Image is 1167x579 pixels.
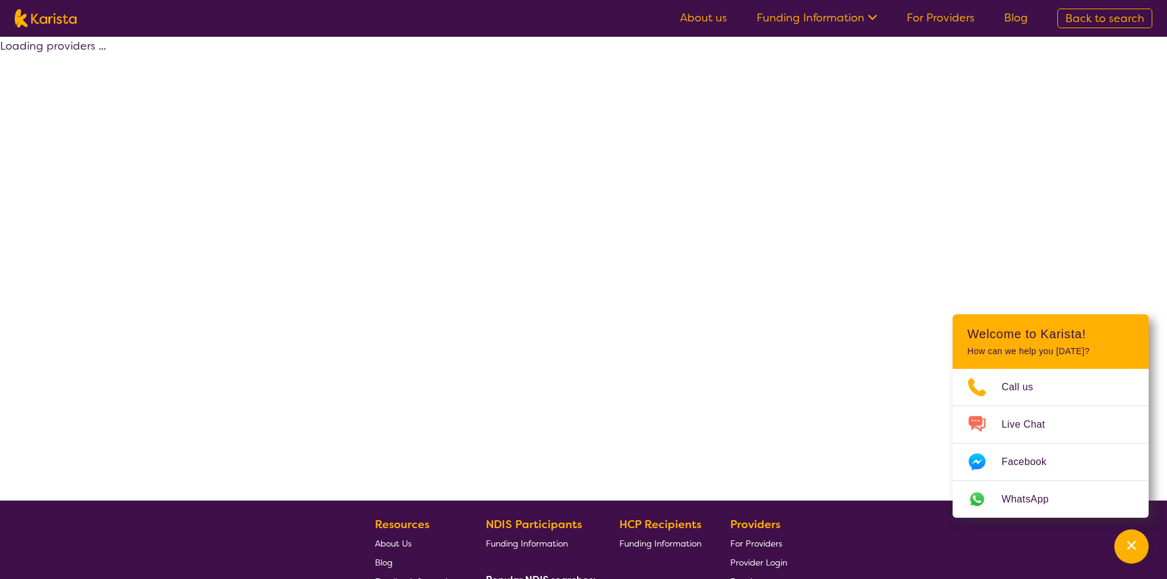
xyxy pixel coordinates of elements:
span: Provider Login [730,557,787,568]
span: Blog [375,557,393,568]
a: Blog [1004,10,1028,25]
span: For Providers [730,538,782,549]
p: How can we help you [DATE]? [967,346,1134,357]
a: Provider Login [730,553,787,572]
h2: Welcome to Karista! [967,327,1134,341]
b: HCP Recipients [619,517,701,532]
a: Funding Information [619,534,701,553]
a: About Us [375,534,457,553]
b: Providers [730,517,780,532]
span: Facebook [1002,453,1061,471]
span: Live Chat [1002,415,1060,434]
ul: Choose channel [953,369,1149,518]
img: Karista logo [15,9,77,28]
span: Funding Information [486,538,568,549]
b: Resources [375,517,429,532]
span: Call us [1002,378,1048,396]
a: Funding Information [757,10,877,25]
b: NDIS Participants [486,517,582,532]
span: Back to search [1065,11,1144,26]
div: Channel Menu [953,314,1149,518]
button: Channel Menu [1114,529,1149,564]
a: For Providers [730,534,787,553]
a: Funding Information [486,534,591,553]
a: Web link opens in a new tab. [953,481,1149,518]
a: For Providers [907,10,975,25]
a: Blog [375,553,457,572]
a: About us [680,10,727,25]
span: Funding Information [619,538,701,549]
span: WhatsApp [1002,490,1063,509]
a: Back to search [1057,9,1152,28]
span: About Us [375,538,412,549]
